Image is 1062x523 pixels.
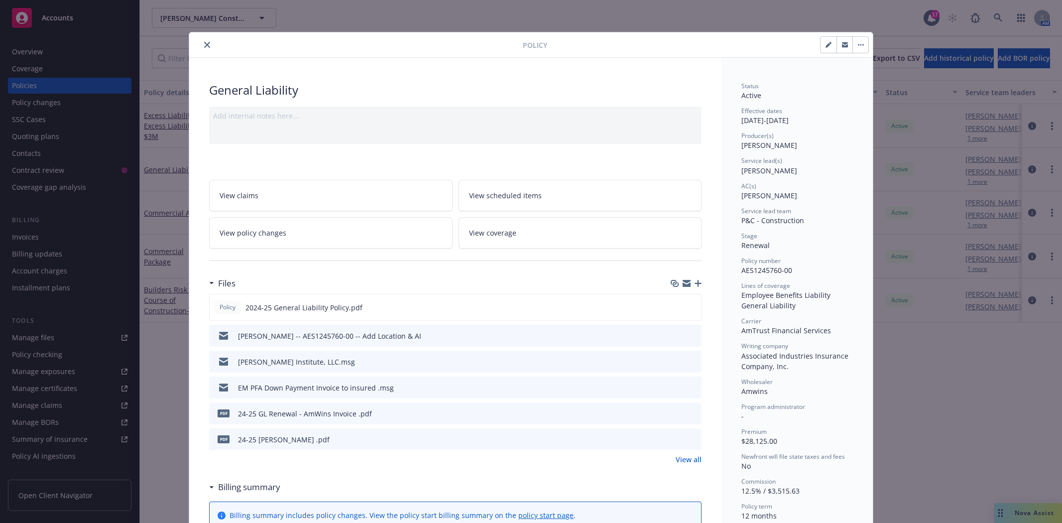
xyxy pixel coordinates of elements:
span: Newfront will file state taxes and fees [741,452,845,461]
button: preview file [689,383,698,393]
a: View all [676,454,702,465]
span: Writing company [741,342,788,350]
div: Add internal notes here... [213,111,698,121]
span: pdf [218,409,230,417]
span: Lines of coverage [741,281,790,290]
span: 12.5% / $3,515.63 [741,486,800,496]
span: Associated Industries Insurance Company, Inc. [741,351,850,371]
span: Carrier [741,317,761,325]
span: Commission [741,477,776,486]
button: download file [673,434,681,445]
div: Billing summary includes policy changes. View the policy start billing summary on the . [230,510,576,521]
span: View claims [220,190,258,201]
h3: Billing summary [218,481,280,494]
a: View policy changes [209,217,453,249]
span: Active [741,91,761,100]
div: 24-25 GL Renewal - AmWins Invoice .pdf [238,408,372,419]
div: Billing summary [209,481,280,494]
a: View claims [209,180,453,211]
span: Policy number [741,257,781,265]
span: Status [741,82,759,90]
span: Policy [218,303,237,312]
button: preview file [689,357,698,367]
span: [PERSON_NAME] [741,191,797,200]
span: Service lead team [741,207,791,215]
span: pdf [218,435,230,443]
span: AC(s) [741,182,756,190]
div: EM PFA Down Payment Invoice to insured .msg [238,383,394,393]
span: Renewal [741,241,770,250]
span: AmTrust Financial Services [741,326,831,335]
span: Effective dates [741,107,782,115]
div: Employee Benefits Liability [741,290,853,300]
button: download file [672,302,680,313]
div: Files [209,277,236,290]
button: download file [673,383,681,393]
button: download file [673,357,681,367]
span: View policy changes [220,228,286,238]
span: View scheduled items [469,190,542,201]
span: AES1245760-00 [741,265,792,275]
span: Producer(s) [741,131,774,140]
span: Policy [523,40,547,50]
span: P&C - Construction [741,216,804,225]
button: preview file [689,331,698,341]
a: policy start page [518,511,574,520]
span: $28,125.00 [741,436,777,446]
div: [PERSON_NAME] -- AES1245760-00 -- Add Location & AI [238,331,421,341]
span: [PERSON_NAME] [741,166,797,175]
div: General Liability [741,300,853,311]
span: [PERSON_NAME] [741,140,797,150]
span: Service lead(s) [741,156,782,165]
button: download file [673,408,681,419]
div: [PERSON_NAME] Institute, LLC.msg [238,357,355,367]
button: download file [673,331,681,341]
span: 2024-25 General Liability Policy.pdf [245,302,362,313]
button: preview file [688,302,697,313]
button: preview file [689,434,698,445]
span: Amwins [741,387,768,396]
span: View coverage [469,228,516,238]
h3: Files [218,277,236,290]
span: 12 months [741,511,777,521]
a: View scheduled items [459,180,702,211]
div: [DATE] - [DATE] [741,107,853,126]
div: General Liability [209,82,702,99]
span: Policy term [741,502,772,511]
span: Premium [741,427,767,436]
button: preview file [689,408,698,419]
a: View coverage [459,217,702,249]
span: Stage [741,232,757,240]
span: No [741,461,751,471]
span: Program administrator [741,402,805,411]
div: 24-25 [PERSON_NAME] .pdf [238,434,330,445]
span: Wholesaler [741,378,773,386]
button: close [201,39,213,51]
span: - [741,411,744,421]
